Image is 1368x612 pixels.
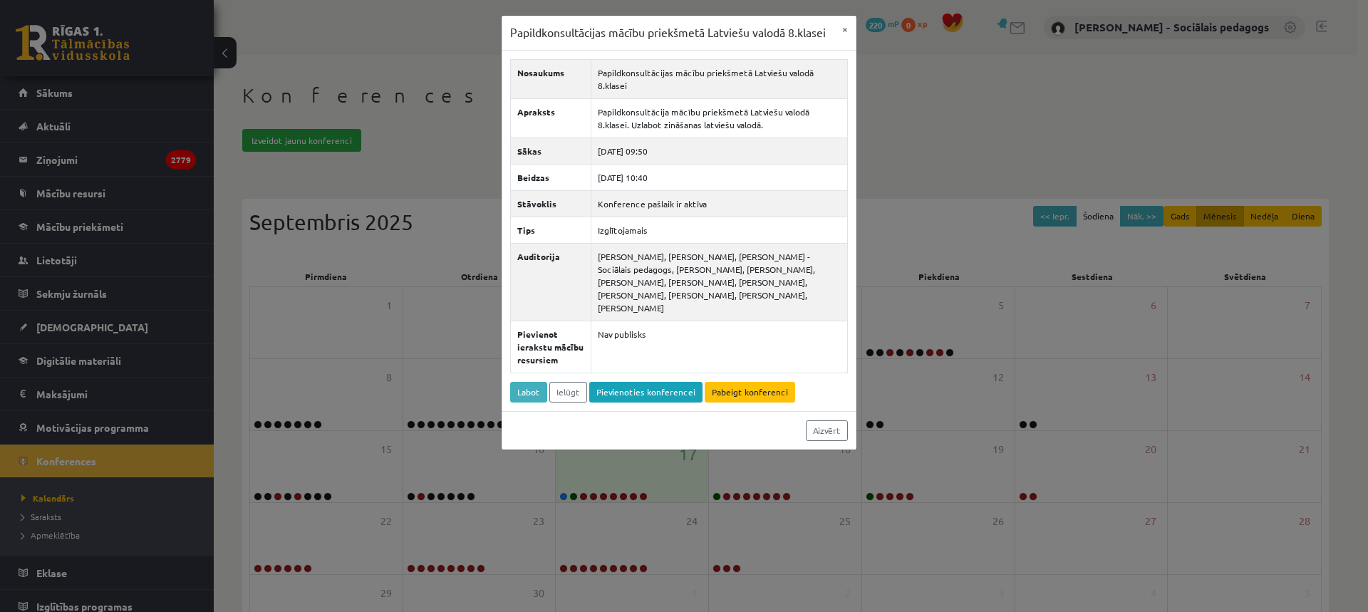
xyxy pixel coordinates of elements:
th: Auditorija [510,243,591,321]
h3: Papildkonsultācijas mācību priekšmetā Latviešu valodā 8.klasei [510,24,826,41]
th: Stāvoklis [510,190,591,217]
th: Apraksts [510,98,591,138]
a: Labot [510,382,547,403]
td: [DATE] 10:40 [591,164,847,190]
th: Sākas [510,138,591,164]
td: Nav publisks [591,321,847,373]
td: Papildkonsultācija mācību priekšmetā Latviešu valodā 8.klasei. Uzlabot zināšanas latviešu valodā. [591,98,847,138]
button: × [834,16,856,43]
th: Beidzas [510,164,591,190]
th: Tips [510,217,591,243]
a: Aizvērt [806,420,848,441]
a: Pievienoties konferencei [589,382,703,403]
td: [PERSON_NAME], [PERSON_NAME], [PERSON_NAME] - Sociālais pedagogs, [PERSON_NAME], [PERSON_NAME], [... [591,243,847,321]
td: Papildkonsultācijas mācību priekšmetā Latviešu valodā 8.klasei [591,59,847,98]
a: Pabeigt konferenci [705,382,795,403]
td: [DATE] 09:50 [591,138,847,164]
th: Pievienot ierakstu mācību resursiem [510,321,591,373]
td: Konference pašlaik ir aktīva [591,190,847,217]
a: Ielūgt [549,382,587,403]
th: Nosaukums [510,59,591,98]
td: Izglītojamais [591,217,847,243]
